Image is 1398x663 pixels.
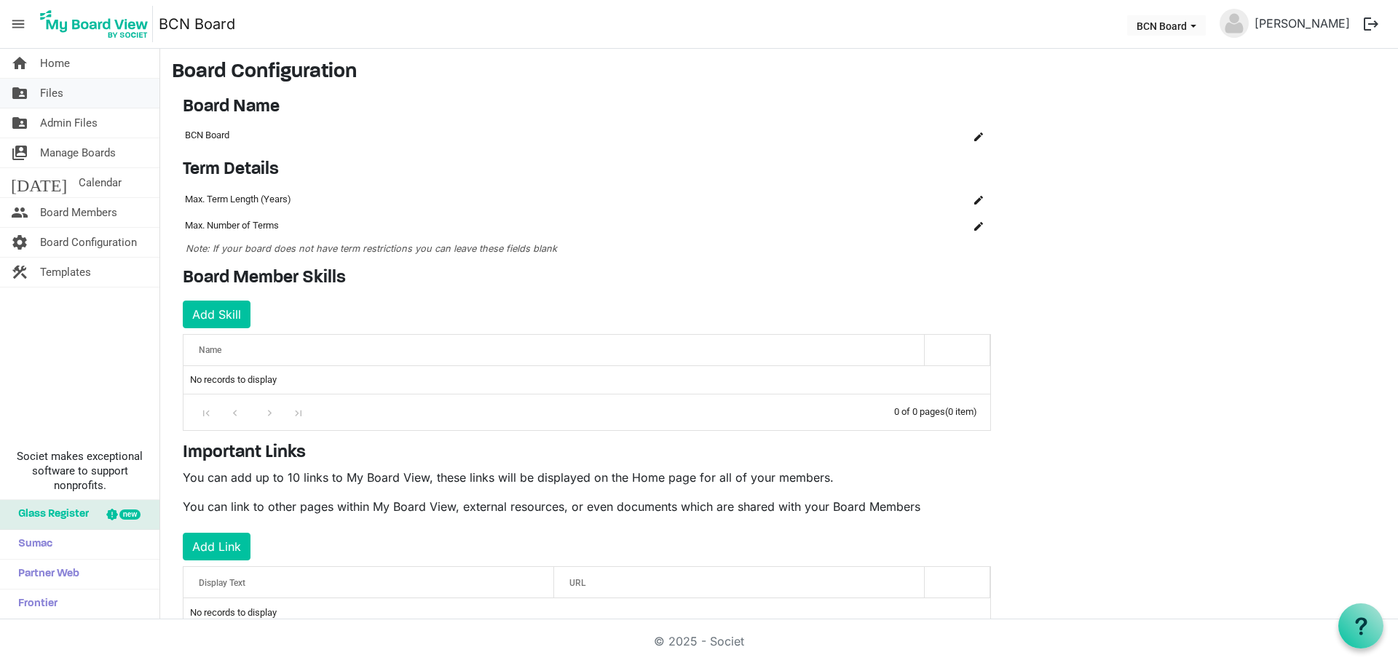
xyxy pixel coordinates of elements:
[199,345,221,355] span: Name
[867,213,925,239] td: column header Name
[11,228,28,257] span: settings
[183,97,991,118] h4: Board Name
[11,530,52,559] span: Sumac
[1356,9,1386,39] button: logout
[11,589,58,619] span: Frontier
[925,213,991,239] td: is Command column column header
[186,243,557,254] span: Note: If your board does not have term restrictions you can leave these fields blank
[40,198,117,227] span: Board Members
[183,366,990,394] td: No records to display
[183,533,250,560] button: Add Link
[36,6,153,42] img: My Board View Logo
[183,442,991,464] h4: Important Links
[654,634,744,648] a: © 2025 - Societ
[894,394,990,426] div: 0 of 0 pages (0 item)
[183,498,991,515] p: You can link to other pages within My Board View, external resources, or even documents which are...
[40,138,116,167] span: Manage Boards
[260,402,280,422] div: Go to next page
[11,108,28,138] span: folder_shared
[288,402,308,422] div: Go to last page
[199,578,245,588] span: Display Text
[159,9,235,39] a: BCN Board
[1127,15,1206,36] button: BCN Board dropdownbutton
[11,79,28,108] span: folder_shared
[40,79,63,108] span: Files
[183,469,991,486] p: You can add up to 10 links to My Board View, these links will be displayed on the Home page for a...
[11,258,28,287] span: construction
[968,189,989,210] button: Edit
[968,125,989,146] button: Edit
[40,228,137,257] span: Board Configuration
[183,213,867,239] td: Max. Number of Terms column header Name
[119,509,141,520] div: new
[925,186,991,213] td: is Command column column header
[79,168,122,197] span: Calendar
[4,10,32,38] span: menu
[183,123,940,148] td: BCN Board column header Name
[40,108,98,138] span: Admin Files
[183,301,250,328] button: Add Skill
[867,186,925,213] td: column header Name
[183,186,867,213] td: Max. Term Length (Years) column header Name
[197,402,216,422] div: Go to first page
[225,402,245,422] div: Go to previous page
[183,598,990,626] td: No records to display
[1249,9,1356,38] a: [PERSON_NAME]
[945,406,977,417] span: (0 item)
[940,123,991,148] td: is Command column column header
[172,60,1386,85] h3: Board Configuration
[894,406,945,417] span: 0 of 0 pages
[11,49,28,78] span: home
[11,198,28,227] span: people
[183,159,991,180] h4: Term Details
[7,449,153,493] span: Societ makes exceptional software to support nonprofits.
[11,168,67,197] span: [DATE]
[968,215,989,236] button: Edit
[569,578,585,588] span: URL
[36,6,159,42] a: My Board View Logo
[183,268,991,289] h4: Board Member Skills
[11,560,79,589] span: Partner Web
[40,49,70,78] span: Home
[1220,9,1249,38] img: no-profile-picture.svg
[11,138,28,167] span: switch_account
[11,500,89,529] span: Glass Register
[40,258,91,287] span: Templates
